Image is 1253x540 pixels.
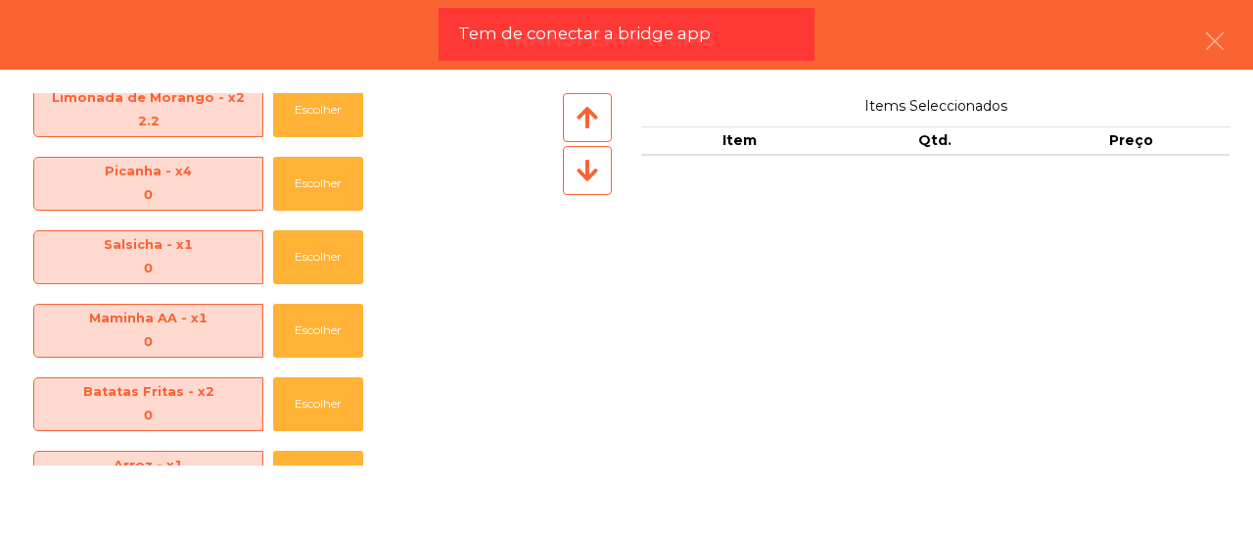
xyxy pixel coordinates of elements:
[641,93,1230,120] span: Items Seleccionados
[34,380,262,428] span: Batatas Fritas - x2
[34,110,262,133] div: 2.2
[34,454,262,502] span: Arroz - x1
[34,86,262,134] span: Limonada de Morango - x2
[273,83,363,137] button: Escolher
[34,307,262,355] span: Maminha AA - x1
[34,257,262,280] div: 0
[34,330,262,354] div: 0
[837,126,1033,156] th: Qtd.
[273,157,363,211] button: Escolher
[273,304,363,358] button: Escolher
[641,126,837,156] th: Item
[34,183,262,207] div: 0
[273,377,363,431] button: Escolher
[273,230,363,284] button: Escolher
[458,22,711,46] span: Tem de conectar a bridge app
[273,451,363,505] button: Escolher
[34,160,262,208] span: Picanha - x4
[34,233,262,281] span: Salsicha - x1
[1034,126,1230,156] th: Preço
[34,404,262,427] div: 0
